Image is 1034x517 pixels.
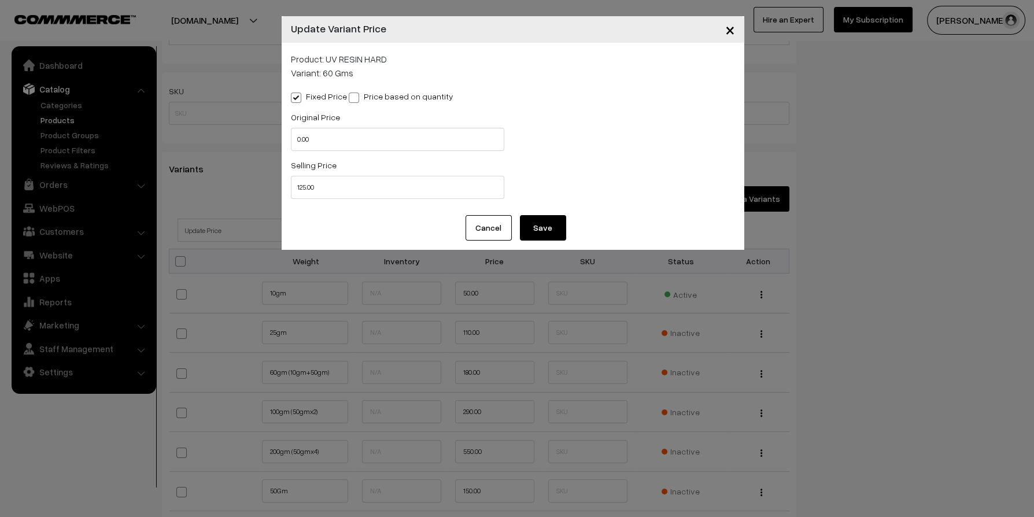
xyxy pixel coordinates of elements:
[291,128,504,151] input: Original Price
[716,12,744,47] button: Close
[291,159,337,171] label: Selling Price
[725,19,735,40] span: ×
[291,52,735,80] p: Product: UV RESIN HARD Variant: 60 Gms
[291,176,504,199] input: Selling Price
[291,90,347,102] label: Fixed Price
[291,111,340,123] label: Original Price
[466,215,512,241] button: Cancel
[349,90,453,102] label: Price based on quantity
[520,215,566,241] button: Save
[291,21,386,36] h4: Update Variant Price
